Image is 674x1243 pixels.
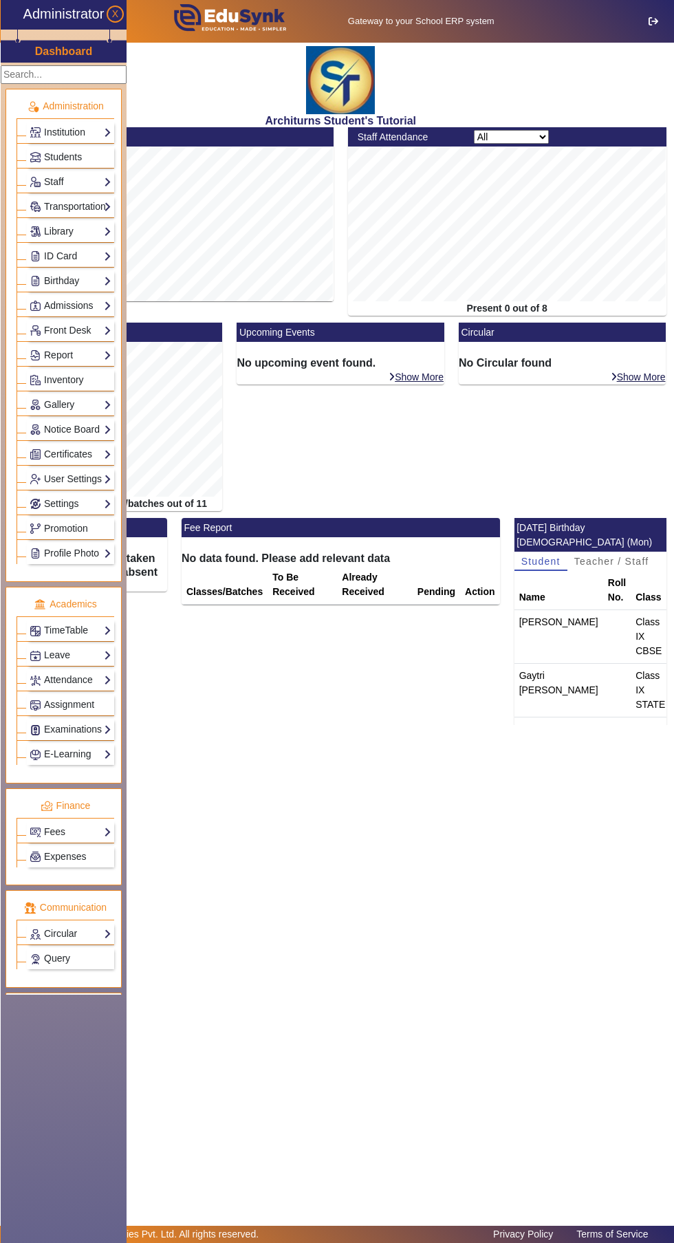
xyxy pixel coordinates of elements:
span: Assignment [44,699,94,710]
img: 6b1c6935-413c-4752-84b3-62a097a5a1dd [306,46,375,114]
h2: Architurns Student's Tutorial [8,114,674,127]
a: Students [30,149,111,165]
td: Class IX CBSE [631,610,670,664]
a: Privacy Policy [486,1225,560,1243]
span: Expenses [44,851,86,862]
mat-card-header: Circular [459,323,666,342]
th: Class [631,571,670,610]
h3: Dashboard [35,45,93,58]
mat-card-header: Fee Report [182,518,500,537]
div: Present 0 out of 8 [348,301,666,316]
p: © 2025 Zipper Technologies Pvt. Ltd. All rights reserved. [19,1227,259,1242]
th: Already Received [337,565,412,605]
img: communication.png [24,902,36,914]
p: Administration [17,99,114,114]
a: Terms of Service [569,1225,655,1243]
span: Query [44,953,70,964]
img: Payroll.png [30,852,41,862]
h6: No data found. Please add relevant data [182,552,500,565]
a: Inventory [30,372,111,388]
th: Roll No. [603,571,631,610]
mat-card-header: Student Attendance [15,127,334,147]
p: Communication [17,900,114,915]
span: Students [44,151,82,162]
img: finance.png [41,800,53,812]
img: Support-tickets.png [30,954,41,964]
td: Class IX STATE [631,664,670,717]
a: Show More [610,371,666,383]
img: Students.png [30,152,41,162]
th: Classes/Batches [182,565,268,605]
td: Gaytri [PERSON_NAME] [514,664,603,717]
p: Academics [17,597,114,612]
p: Finance [17,799,114,813]
a: Assignment [30,697,111,713]
h6: No upcoming event found. [237,356,444,369]
a: Query [30,951,111,966]
a: Dashboard [34,44,94,58]
img: academic.png [34,598,46,611]
img: Branchoperations.png [30,523,41,534]
mat-card-header: Upcoming Events [237,323,444,342]
a: Show More [388,371,444,383]
th: Pending [413,565,460,605]
mat-card-header: [DATE] Birthday [DEMOGRAPHIC_DATA] (Mon) [514,518,666,552]
a: Promotion [30,521,111,537]
span: Student [521,556,561,566]
input: Search... [1,65,127,84]
img: Assignments.png [30,700,41,711]
div: Staff Attendance [350,130,466,144]
td: [PERSON_NAME] [514,610,603,664]
h5: Gateway to your School ERP system [316,16,526,27]
span: Teacher / Staff [574,556,649,566]
a: Expenses [30,849,111,865]
span: Inventory [44,374,84,385]
th: To Be Received [268,565,337,605]
img: Administration.png [27,100,39,113]
img: Inventory.png [30,375,41,385]
h6: No Circular found [459,356,666,369]
th: Action [460,565,500,605]
th: Name [514,571,603,610]
span: Promotion [44,523,88,534]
